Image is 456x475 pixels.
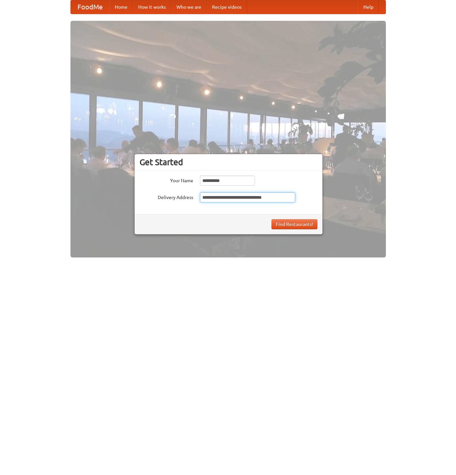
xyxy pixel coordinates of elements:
a: Who we are [171,0,207,14]
a: Home [109,0,133,14]
label: Delivery Address [140,192,193,201]
h3: Get Started [140,157,317,167]
label: Your Name [140,176,193,184]
a: Help [358,0,379,14]
a: FoodMe [71,0,109,14]
a: How it works [133,0,171,14]
button: Find Restaurants! [271,219,317,229]
a: Recipe videos [207,0,247,14]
